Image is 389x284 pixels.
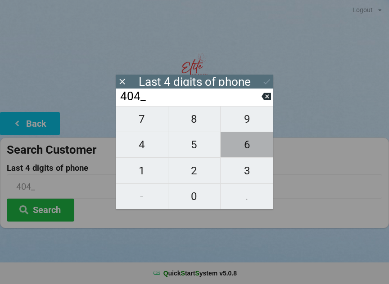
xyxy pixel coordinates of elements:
[116,135,168,154] span: 4
[116,158,168,183] button: 1
[116,132,168,158] button: 4
[221,132,273,158] button: 6
[168,187,221,206] span: 0
[116,110,168,129] span: 7
[221,161,273,180] span: 3
[168,158,221,183] button: 2
[221,158,273,183] button: 3
[168,106,221,132] button: 8
[168,161,221,180] span: 2
[139,77,251,86] div: Last 4 digits of phone
[168,135,221,154] span: 5
[221,135,273,154] span: 6
[116,106,168,132] button: 7
[221,106,273,132] button: 9
[168,110,221,129] span: 8
[168,132,221,158] button: 5
[116,161,168,180] span: 1
[221,110,273,129] span: 9
[168,184,221,209] button: 0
